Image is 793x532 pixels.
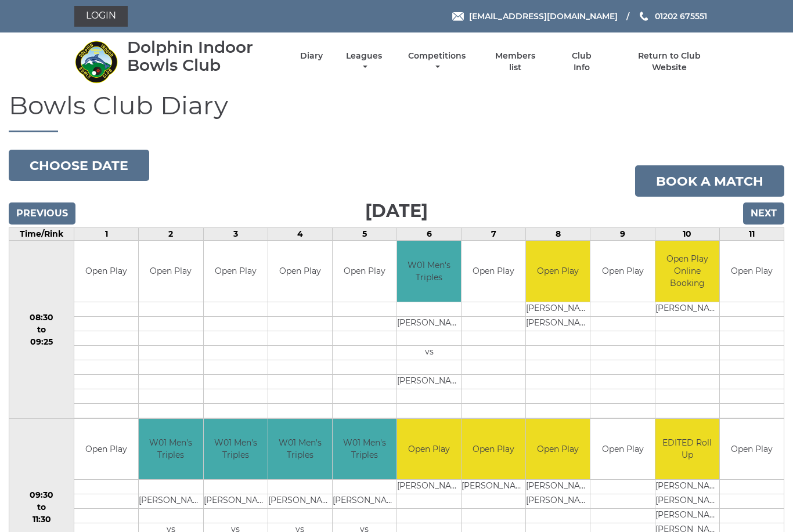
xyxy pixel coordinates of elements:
[397,228,462,241] td: 6
[638,10,707,23] a: Phone us 01202 675551
[139,241,203,302] td: Open Play
[526,419,590,480] td: Open Play
[268,419,332,480] td: W01 Men's Triples
[469,11,618,21] span: [EMAIL_ADDRESS][DOMAIN_NAME]
[462,228,526,241] td: 7
[452,10,618,23] a: Email [EMAIL_ADDRESS][DOMAIN_NAME]
[462,419,525,480] td: Open Play
[655,228,719,241] td: 10
[743,202,784,225] input: Next
[489,50,542,73] a: Members list
[462,480,525,494] td: [PERSON_NAME]
[526,241,590,302] td: Open Play
[720,241,784,302] td: Open Play
[9,228,74,241] td: Time/Rink
[590,241,654,302] td: Open Play
[526,228,590,241] td: 8
[74,40,118,84] img: Dolphin Indoor Bowls Club
[397,345,461,360] td: vs
[333,494,396,509] td: [PERSON_NAME]
[719,228,784,241] td: 11
[452,12,464,21] img: Email
[332,228,396,241] td: 5
[74,6,128,27] a: Login
[397,316,461,331] td: [PERSON_NAME]
[9,241,74,419] td: 08:30 to 09:25
[563,50,600,73] a: Club Info
[127,38,280,74] div: Dolphin Indoor Bowls Club
[74,228,139,241] td: 1
[139,228,203,241] td: 2
[333,419,396,480] td: W01 Men's Triples
[526,494,590,509] td: [PERSON_NAME]
[590,419,654,480] td: Open Play
[9,202,75,225] input: Previous
[635,165,784,197] a: Book a match
[204,494,268,509] td: [PERSON_NAME]
[139,419,203,480] td: W01 Men's Triples
[655,419,719,480] td: EDITED Roll Up
[640,12,648,21] img: Phone us
[139,494,203,509] td: [PERSON_NAME]
[9,150,149,181] button: Choose date
[655,11,707,21] span: 01202 675551
[655,480,719,494] td: [PERSON_NAME]
[397,480,461,494] td: [PERSON_NAME]
[204,241,268,302] td: Open Play
[204,419,268,480] td: W01 Men's Triples
[74,241,138,302] td: Open Play
[590,228,655,241] td: 9
[203,228,268,241] td: 3
[343,50,385,73] a: Leagues
[333,241,396,302] td: Open Play
[720,419,784,480] td: Open Play
[462,241,525,302] td: Open Play
[397,374,461,389] td: [PERSON_NAME]
[655,509,719,523] td: [PERSON_NAME]
[268,241,332,302] td: Open Play
[397,241,461,302] td: W01 Men's Triples
[9,91,784,132] h1: Bowls Club Diary
[268,494,332,509] td: [PERSON_NAME]
[526,316,590,331] td: [PERSON_NAME]
[405,50,468,73] a: Competitions
[655,494,719,509] td: [PERSON_NAME]
[300,50,323,61] a: Diary
[74,419,138,480] td: Open Play
[655,302,719,316] td: [PERSON_NAME]
[526,480,590,494] td: [PERSON_NAME]
[526,302,590,316] td: [PERSON_NAME]
[655,241,719,302] td: Open Play Online Booking
[268,228,332,241] td: 4
[397,419,461,480] td: Open Play
[621,50,719,73] a: Return to Club Website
